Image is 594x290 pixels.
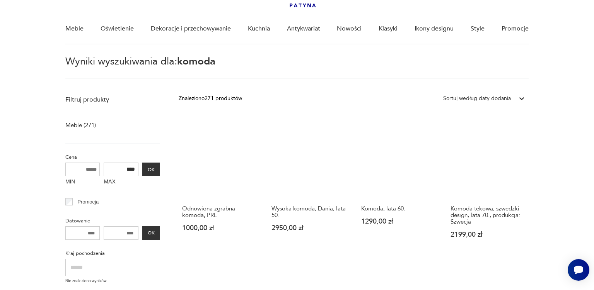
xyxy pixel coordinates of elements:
[502,14,529,44] a: Promocje
[65,14,84,44] a: Meble
[179,118,260,253] a: Odnowiona zgrabna komoda, PRLOdnowiona zgrabna komoda, PRL1000,00 zł
[65,249,160,258] p: Kraj pochodzenia
[65,120,96,131] a: Meble (271)
[271,225,346,231] p: 2950,00 zł
[65,95,160,104] p: Filtruj produkty
[65,278,160,284] p: Nie znaleziono wyników
[182,225,257,231] p: 1000,00 zł
[471,14,485,44] a: Style
[451,205,525,225] h3: Komoda tekowa, szwedzki design, lata 70., produkcja: Szwecja
[447,118,529,253] a: Komoda tekowa, szwedzki design, lata 70., produkcja: SzwecjaKomoda tekowa, szwedzki design, lata ...
[179,94,242,103] div: Znaleziono 271 produktów
[287,14,320,44] a: Antykwariat
[568,259,589,281] iframe: Smartsupp widget button
[65,153,160,161] p: Cena
[104,176,138,188] label: MAX
[361,218,436,225] p: 1290,00 zł
[268,118,350,253] a: Wysoka komoda, Dania, lata 50.Wysoka komoda, Dania, lata 50.2950,00 zł
[451,231,525,238] p: 2199,00 zł
[248,14,270,44] a: Kuchnia
[358,118,439,253] a: Komoda, lata 60.Komoda, lata 60.1290,00 zł
[271,205,346,219] h3: Wysoka komoda, Dania, lata 50.
[142,226,160,240] button: OK
[142,163,160,176] button: OK
[415,14,454,44] a: Ikony designu
[65,217,160,225] p: Datowanie
[361,205,436,212] h3: Komoda, lata 60.
[379,14,398,44] a: Klasyki
[182,205,257,219] h3: Odnowiona zgrabna komoda, PRL
[337,14,362,44] a: Nowości
[77,198,99,206] p: Promocja
[101,14,134,44] a: Oświetlenie
[443,94,511,103] div: Sortuj według daty dodania
[65,57,529,79] p: Wyniki wyszukiwania dla:
[177,54,215,68] span: komoda
[65,176,100,188] label: MIN
[151,14,231,44] a: Dekoracje i przechowywanie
